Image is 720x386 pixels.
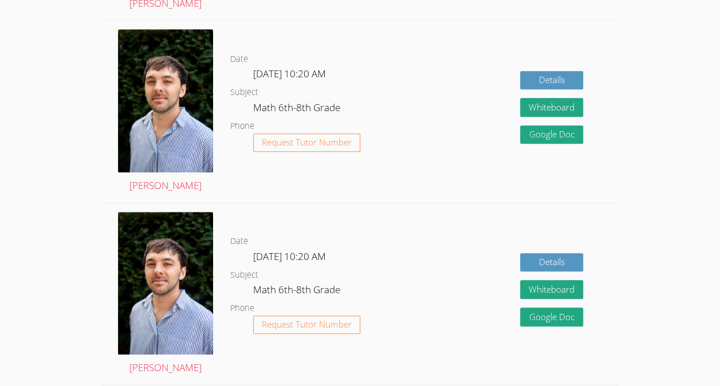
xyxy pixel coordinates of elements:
img: profile.jpg [118,212,213,355]
button: Whiteboard [520,98,583,117]
a: Details [520,253,583,272]
dd: Math 6th-8th Grade [253,282,343,301]
dt: Phone [230,119,254,133]
a: [PERSON_NAME] [118,212,213,376]
img: profile.jpg [118,29,213,172]
a: Details [520,71,583,90]
a: [PERSON_NAME] [118,29,213,194]
dt: Date [230,52,248,66]
dt: Subject [230,85,258,100]
dd: Math 6th-8th Grade [253,100,343,119]
span: [DATE] 10:20 AM [253,67,326,80]
button: Request Tutor Number [253,133,360,152]
dt: Subject [230,268,258,282]
dt: Phone [230,301,254,316]
span: Request Tutor Number [262,320,352,329]
span: Request Tutor Number [262,138,352,147]
button: Whiteboard [520,280,583,299]
a: Google Doc [520,125,583,144]
a: Google Doc [520,308,583,326]
span: [DATE] 10:20 AM [253,250,326,263]
button: Request Tutor Number [253,316,360,334]
dt: Date [230,234,248,249]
